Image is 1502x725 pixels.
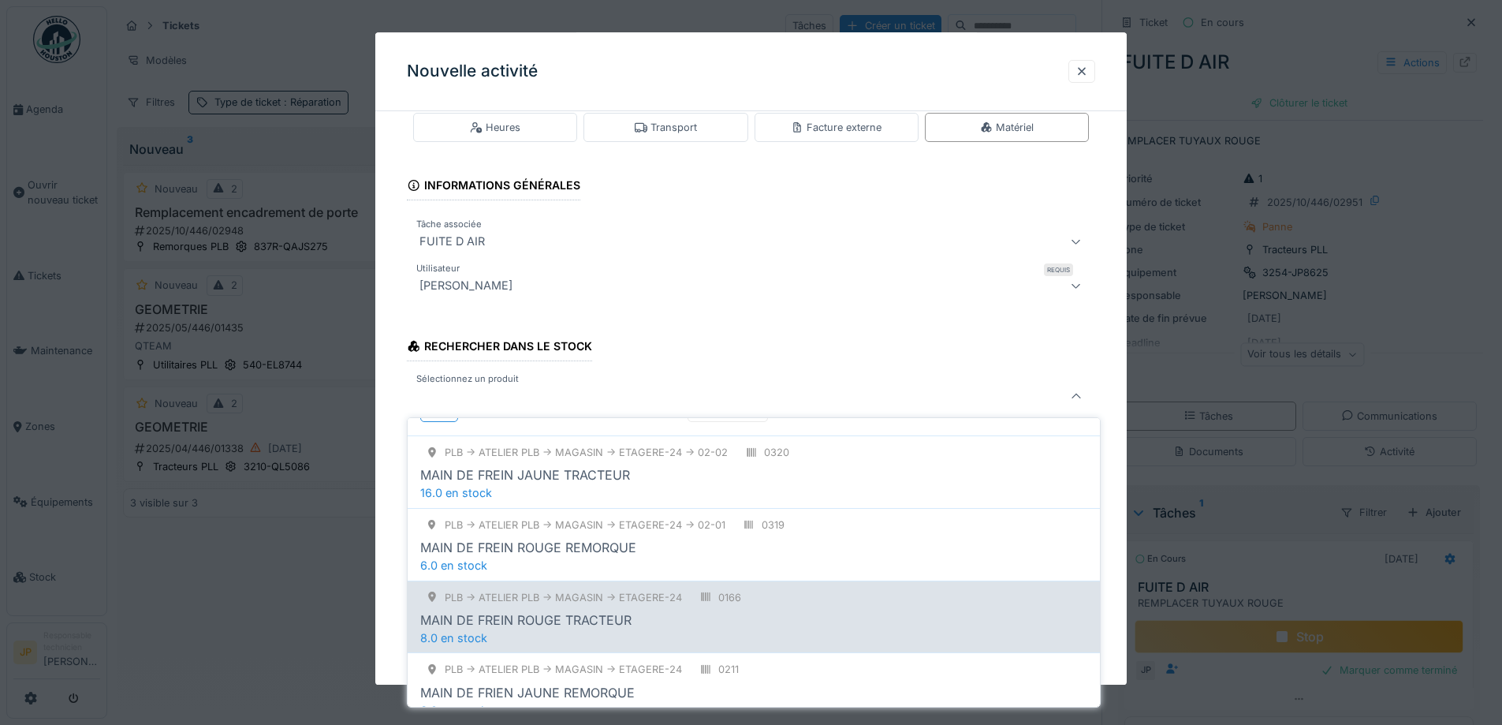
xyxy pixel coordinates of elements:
[1044,264,1073,277] div: Requis
[445,590,682,605] div: PLB -> Atelier PLB -> MAGASIN -> ETAGERE-24
[407,174,580,201] div: Informations générales
[413,277,519,296] div: [PERSON_NAME]
[635,120,697,135] div: Transport
[420,611,632,630] div: MAIN DE FREIN ROUGE TRACTEUR
[420,631,487,645] span: 8.0 en stock
[762,518,785,533] div: 0319
[420,486,492,499] span: 16.0 en stock
[413,373,522,387] label: Sélectionnez un produit
[420,538,636,557] div: MAIN DE FREIN ROUGE REMORQUE
[413,219,485,232] label: Tâche associée
[413,233,491,252] div: FUITE D AIR
[420,465,630,484] div: MAIN DE FREIN JAUNE TRACTEUR
[420,704,487,717] span: 6.0 en stock
[407,62,538,81] h3: Nouvelle activité
[420,559,487,572] span: 6.0 en stock
[718,590,741,605] div: 0166
[445,518,725,533] div: PLB -> Atelier PLB -> MAGASIN -> ETAGERE-24 -> 02-01
[764,445,789,460] div: 0320
[420,683,635,702] div: MAIN DE FRIEN JAUNE REMORQUE
[718,662,739,677] div: 0211
[413,263,463,276] label: Utilisateur
[791,120,881,135] div: Facture externe
[470,120,520,135] div: Heures
[445,445,728,460] div: PLB -> Atelier PLB -> MAGASIN -> ETAGERE-24 -> 02-02
[445,662,682,677] div: PLB -> Atelier PLB -> MAGASIN -> ETAGERE-24
[407,335,592,362] div: Rechercher dans le stock
[980,120,1034,135] div: Matériel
